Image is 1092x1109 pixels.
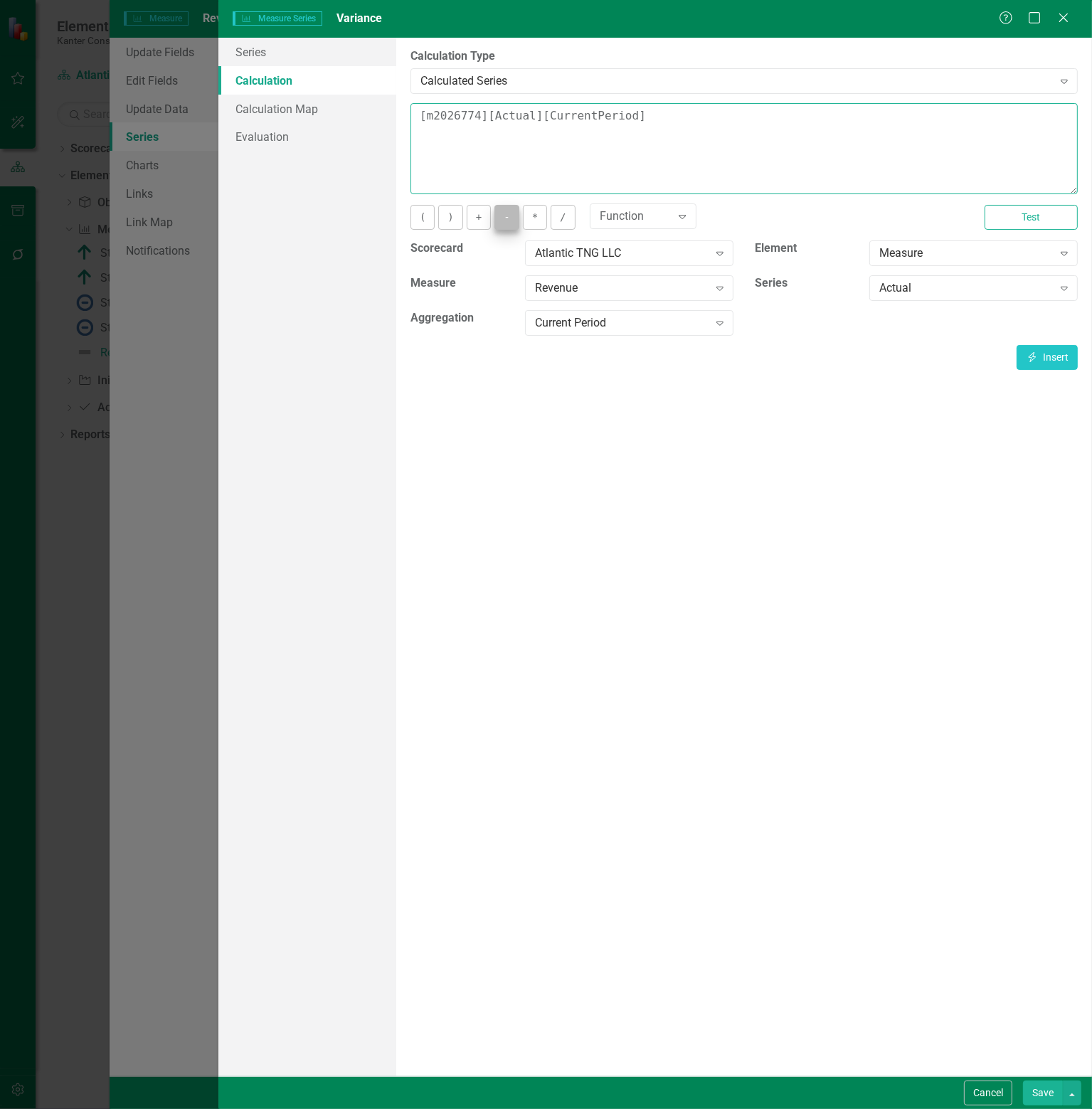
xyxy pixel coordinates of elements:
[410,205,435,230] button: (
[410,275,514,292] label: Measure
[879,245,1052,262] div: Measure
[1017,345,1078,370] button: Insert
[551,205,575,230] button: /
[535,280,708,297] div: Revenue
[420,73,1053,89] div: Calculated Series
[410,103,1078,194] textarea: [m2026774][Actual][CurrentPeriod]
[600,208,672,225] div: Function
[494,205,519,230] button: -
[755,240,859,257] label: Element
[985,205,1078,230] button: Test
[438,205,462,230] button: )
[467,205,491,230] button: +
[218,122,396,151] a: Evaluation
[755,275,859,292] label: Series
[535,315,708,331] div: Current Period
[535,245,708,262] div: Atlantic TNG LLC
[879,280,1052,297] div: Actual
[218,38,396,66] a: Series
[964,1081,1012,1105] button: Cancel
[233,11,322,26] span: Measure Series
[410,48,1078,65] label: Calculation Type
[336,11,382,25] span: Variance
[1023,1081,1063,1105] button: Save
[218,66,396,95] a: Calculation
[410,310,514,327] label: Aggregation
[410,240,514,257] label: Scorecard
[218,95,396,123] a: Calculation Map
